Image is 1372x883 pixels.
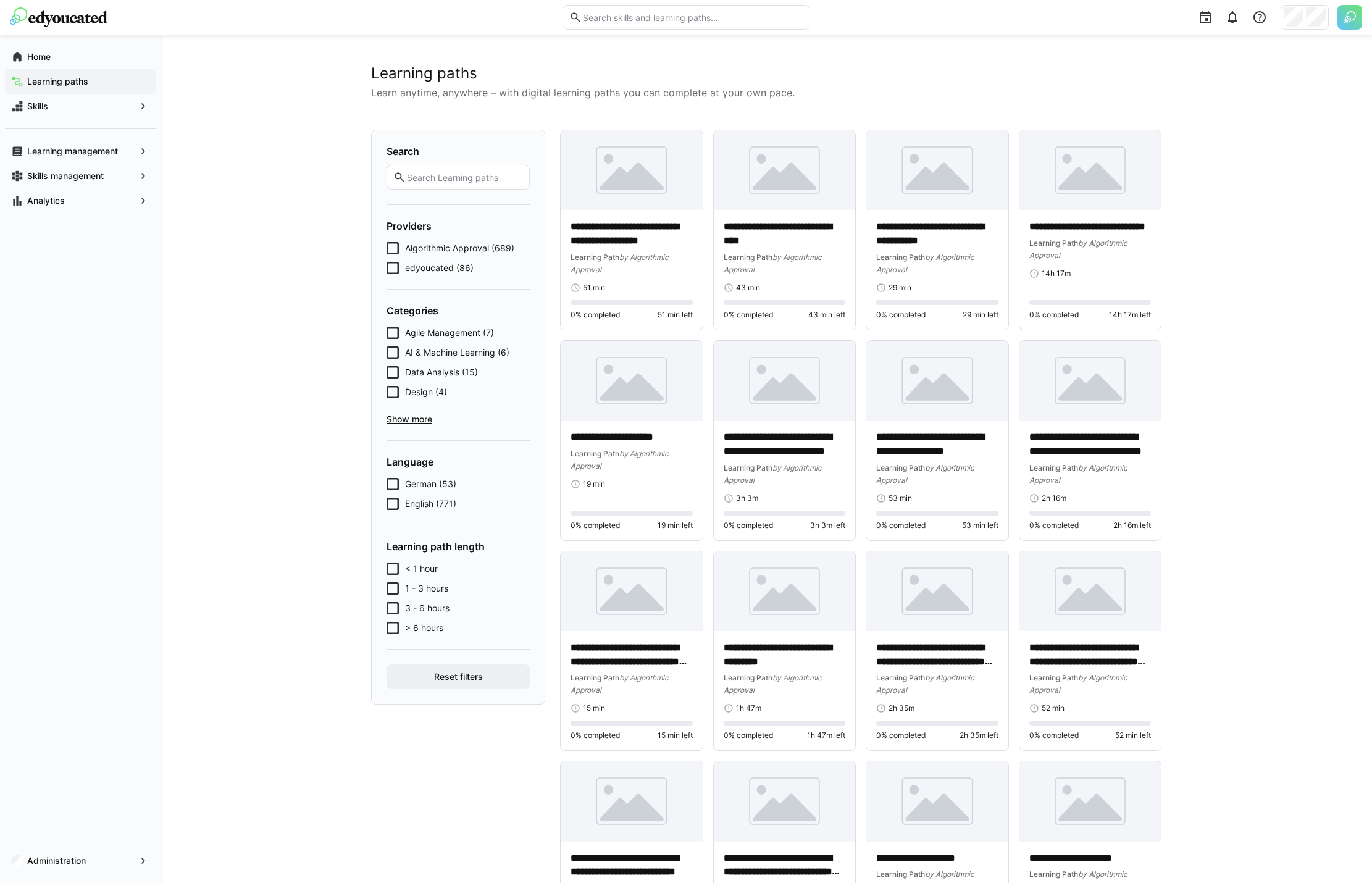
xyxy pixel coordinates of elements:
[583,479,605,489] span: 19 min
[387,304,530,317] h4: Categories
[963,310,998,320] span: 29 min left
[1029,730,1079,740] span: 0% completed
[736,283,760,293] span: 43 min
[714,551,856,631] img: image
[432,671,485,683] span: Reset filters
[405,386,447,398] span: Design (4)
[371,64,1161,83] h2: Learning paths
[724,673,822,695] span: by Algorithmic Approval
[1109,310,1151,320] span: 14h 17m left
[571,673,619,682] span: Learning Path
[889,283,911,293] span: 29 min
[876,463,925,472] span: Learning Path
[724,463,822,485] span: by Algorithmic Approval
[1042,269,1071,278] span: 14h 17m
[1042,493,1066,503] span: 2h 16m
[866,551,1008,631] img: image
[736,703,761,713] span: 1h 47m
[724,253,772,262] span: Learning Path
[571,253,619,262] span: Learning Path
[876,253,974,274] span: by Algorithmic Approval
[962,521,998,530] span: 53 min left
[387,413,530,425] span: Show more
[658,730,693,740] span: 15 min left
[1042,703,1065,713] span: 52 min
[571,310,620,320] span: 0% completed
[724,730,773,740] span: 0% completed
[1029,673,1078,682] span: Learning Path
[1029,869,1078,879] span: Learning Path
[807,730,845,740] span: 1h 47m left
[876,310,926,320] span: 0% completed
[1029,238,1127,260] span: by Algorithmic Approval
[876,253,925,262] span: Learning Path
[866,761,1008,841] img: image
[889,493,912,503] span: 53 min
[561,130,703,210] img: image
[583,283,605,293] span: 51 min
[405,262,474,274] span: edyoucated (86)
[808,310,845,320] span: 43 min left
[1029,521,1079,530] span: 0% completed
[1029,463,1127,485] span: by Algorithmic Approval
[405,622,443,634] span: > 6 hours
[876,521,926,530] span: 0% completed
[1029,310,1079,320] span: 0% completed
[1029,238,1078,248] span: Learning Path
[561,551,703,631] img: image
[571,730,620,740] span: 0% completed
[714,341,856,421] img: image
[405,563,438,575] span: < 1 hour
[405,366,478,379] span: Data Analysis (15)
[876,673,925,682] span: Learning Path
[405,327,494,339] span: Agile Management (7)
[571,521,620,530] span: 0% completed
[387,664,530,689] button: Reset filters
[561,341,703,421] img: image
[387,145,530,157] h4: Search
[571,253,669,274] span: by Algorithmic Approval
[714,130,856,210] img: image
[1113,521,1151,530] span: 2h 16m left
[405,602,450,614] span: 3 - 6 hours
[724,673,772,682] span: Learning Path
[810,521,845,530] span: 3h 3m left
[658,310,693,320] span: 51 min left
[405,242,514,254] span: Algorithmic Approval (689)
[866,341,1008,421] img: image
[1019,130,1161,210] img: image
[889,703,914,713] span: 2h 35m
[1019,551,1161,631] img: image
[405,478,456,490] span: German (53)
[876,463,974,485] span: by Algorithmic Approval
[1019,761,1161,841] img: image
[724,463,772,472] span: Learning Path
[405,346,509,359] span: AI & Machine Learning (6)
[658,521,693,530] span: 19 min left
[714,761,856,841] img: image
[736,493,758,503] span: 3h 3m
[387,220,530,232] h4: Providers
[876,869,925,879] span: Learning Path
[406,172,523,183] input: Search Learning paths
[1029,673,1127,695] span: by Algorithmic Approval
[387,456,530,468] h4: Language
[724,310,773,320] span: 0% completed
[724,253,822,274] span: by Algorithmic Approval
[583,703,605,713] span: 15 min
[1019,341,1161,421] img: image
[387,540,530,553] h4: Learning path length
[724,521,773,530] span: 0% completed
[876,673,974,695] span: by Algorithmic Approval
[571,673,669,695] span: by Algorithmic Approval
[1115,730,1151,740] span: 52 min left
[561,761,703,841] img: image
[371,85,1161,100] p: Learn anytime, anywhere – with digital learning paths you can complete at your own pace.
[405,582,448,595] span: 1 - 3 hours
[1029,463,1078,472] span: Learning Path
[960,730,998,740] span: 2h 35m left
[571,449,669,471] span: by Algorithmic Approval
[876,730,926,740] span: 0% completed
[405,498,456,510] span: English (771)
[582,12,803,23] input: Search skills and learning paths…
